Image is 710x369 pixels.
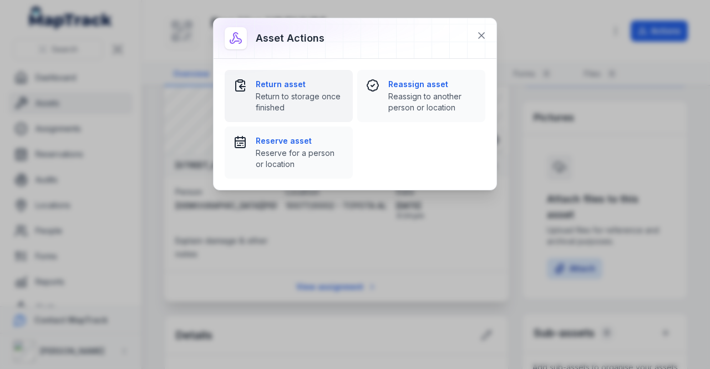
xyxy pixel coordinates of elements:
strong: Return asset [256,79,344,90]
strong: Reassign asset [388,79,476,90]
span: Reassign to another person or location [388,91,476,113]
span: Reserve for a person or location [256,148,344,170]
strong: Reserve asset [256,135,344,146]
h3: Asset actions [256,31,324,46]
span: Return to storage once finished [256,91,344,113]
button: Reserve assetReserve for a person or location [225,127,353,179]
button: Reassign assetReassign to another person or location [357,70,485,122]
button: Return assetReturn to storage once finished [225,70,353,122]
